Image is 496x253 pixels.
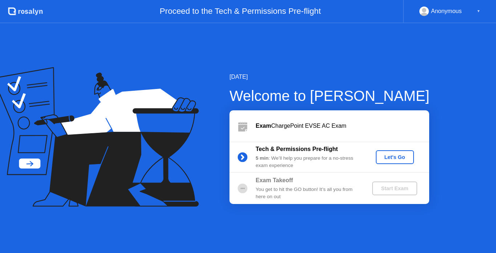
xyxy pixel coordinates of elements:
[477,7,480,16] div: ▼
[256,146,338,152] b: Tech & Permissions Pre-flight
[379,154,411,160] div: Let's Go
[256,186,360,201] div: You get to hit the GO button! It’s all you from here on out
[431,7,462,16] div: Anonymous
[372,181,417,195] button: Start Exam
[375,185,414,191] div: Start Exam
[256,155,269,161] b: 5 min
[376,150,414,164] button: Let's Go
[256,177,293,183] b: Exam Takeoff
[229,85,430,107] div: Welcome to [PERSON_NAME]
[256,122,429,130] div: ChargePoint EVSE AC Exam
[229,73,430,81] div: [DATE]
[256,155,360,170] div: : We’ll help you prepare for a no-stress exam experience
[256,123,271,129] b: Exam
